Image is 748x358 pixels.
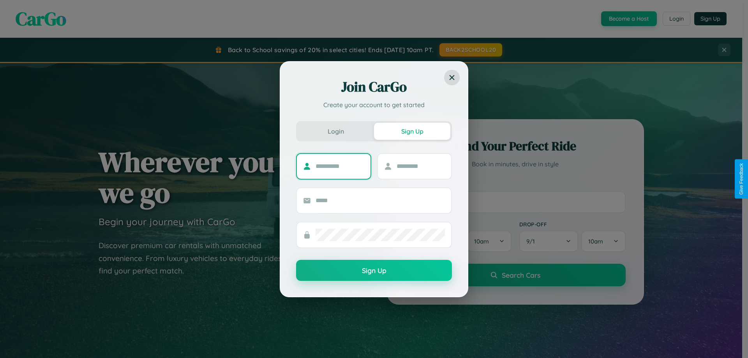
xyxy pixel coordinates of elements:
[298,123,374,140] button: Login
[296,100,452,109] p: Create your account to get started
[296,78,452,96] h2: Join CarGo
[296,260,452,281] button: Sign Up
[739,163,744,195] div: Give Feedback
[374,123,450,140] button: Sign Up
